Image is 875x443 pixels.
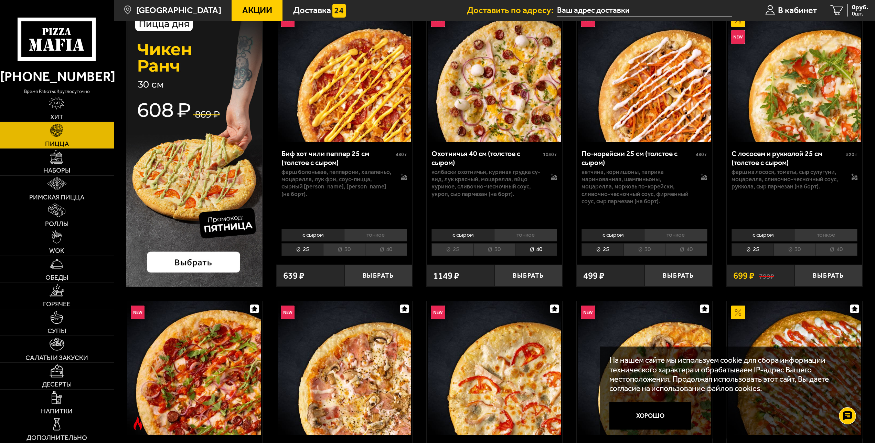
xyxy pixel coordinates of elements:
span: 0 руб. [852,4,868,11]
li: 25 [732,243,773,256]
span: 639 ₽ [283,271,304,280]
a: НовинкаБиф хот чили пеппер 25 см (толстое с сыром) [276,9,412,142]
li: 40 [665,243,707,256]
img: Мясная с грибами 25 см (толстое с сыром) [278,301,411,435]
span: Наборы [43,167,70,174]
li: тонкое [794,229,857,241]
span: Акции [242,6,272,14]
li: с сыром [281,229,344,241]
a: АкционныйНовинкаС лососем и рукколой 25 см (толстое с сыром) [727,9,862,142]
span: 1030 г [543,152,557,157]
li: 30 [773,243,815,256]
li: тонкое [644,229,707,241]
li: 40 [815,243,857,256]
li: 25 [281,243,323,256]
img: Новинка [431,306,445,319]
span: Напитки [41,408,73,414]
li: 40 [515,243,557,256]
span: 480 г [396,152,407,157]
a: НовинкаПо-корейски 25 см (толстое с сыром) [577,9,712,142]
button: Выбрать [344,265,412,287]
div: Охотничья 40 см (толстое с сыром) [431,149,541,167]
img: С лососем и рукколой 25 см (толстое с сыром) [728,9,861,142]
li: 30 [473,243,515,256]
a: НовинкаОстрое блюдоГорыныч 30 см (толстое с сыром) [126,301,262,435]
button: Выбрать [494,265,562,287]
img: 15daf4d41897b9f0e9f617042186c801.svg [332,4,346,18]
p: На нашем сайте мы используем cookie для сбора информации технического характера и обрабатываем IP... [609,356,850,393]
img: Акционный [731,306,745,319]
span: Горячее [43,301,71,307]
span: [GEOGRAPHIC_DATA] [136,6,221,14]
span: Обеды [45,274,68,281]
img: Аль-Шам 40 см (толстое с сыром) [728,301,861,435]
div: Биф хот чили пеппер 25 см (толстое с сыром) [281,149,394,167]
a: НовинкаСырная с цыплёнком 25 см (толстое с сыром) [427,301,562,435]
img: Том ям с креветками 25 см (толстое с сыром) [578,301,711,435]
li: с сыром [431,229,494,241]
p: фарш из лосося, томаты, сыр сулугуни, моцарелла, сливочно-чесночный соус, руккола, сыр пармезан (... [732,168,842,190]
p: ветчина, корнишоны, паприка маринованная, шампиньоны, моцарелла, морковь по-корейски, сливочно-че... [581,168,692,205]
img: Биф хот чили пеппер 25 см (толстое с сыром) [278,9,411,142]
span: 480 г [696,152,707,157]
li: 30 [323,243,365,256]
span: Римская пицца [29,194,84,200]
img: Горыныч 30 см (толстое с сыром) [127,301,261,435]
button: Выбрать [794,265,862,287]
p: фарш болоньезе, пепперони, халапеньо, моцарелла, лук фри, соус-пицца, сырный [PERSON_NAME], [PERS... [281,168,392,198]
span: 520 г [846,152,857,157]
li: тонкое [344,229,407,241]
li: с сыром [581,229,644,241]
span: WOK [49,247,64,254]
div: По-корейски 25 см (толстое с сыром) [581,149,694,167]
span: Дополнительно [26,434,87,441]
img: По-корейски 25 см (толстое с сыром) [578,9,711,142]
img: Охотничья 40 см (толстое с сыром) [428,9,561,142]
span: Доставка [293,6,331,14]
span: Доставить по адресу: [467,6,557,14]
s: 799 ₽ [759,271,774,280]
a: АкционныйАль-Шам 40 см (толстое с сыром) [727,301,862,435]
span: Роллы [45,220,68,227]
a: НовинкаМясная с грибами 25 см (толстое с сыром) [276,301,412,435]
a: НовинкаТом ям с креветками 25 см (толстое с сыром) [577,301,712,435]
img: Новинка [131,306,145,319]
p: колбаски охотничьи, куриная грудка су-вид, лук красный, моцарелла, яйцо куриное, сливочно-чесночн... [431,168,542,198]
li: 40 [365,243,407,256]
img: Новинка [731,30,745,44]
img: Новинка [581,306,595,319]
li: 25 [431,243,473,256]
a: НовинкаОхотничья 40 см (толстое с сыром) [427,9,562,142]
span: Хит [50,114,63,120]
span: Салаты и закуски [25,354,88,361]
li: 30 [623,243,665,256]
span: Пицца [45,141,69,147]
button: Хорошо [609,402,691,429]
span: 499 ₽ [583,271,604,280]
li: 25 [581,243,623,256]
span: 0 шт. [852,11,868,17]
span: Супы [47,328,66,334]
input: Ваш адрес доставки [557,4,732,17]
span: 699 ₽ [733,271,754,280]
img: Новинка [281,306,295,319]
span: Десерты [42,381,72,388]
img: Сырная с цыплёнком 25 см (толстое с сыром) [428,301,561,435]
li: тонкое [494,229,557,241]
span: В кабинет [778,6,817,14]
li: с сыром [732,229,794,241]
div: С лососем и рукколой 25 см (толстое с сыром) [732,149,844,167]
span: 1149 ₽ [433,271,459,280]
img: Острое блюдо [131,416,145,430]
button: Выбрать [644,265,712,287]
